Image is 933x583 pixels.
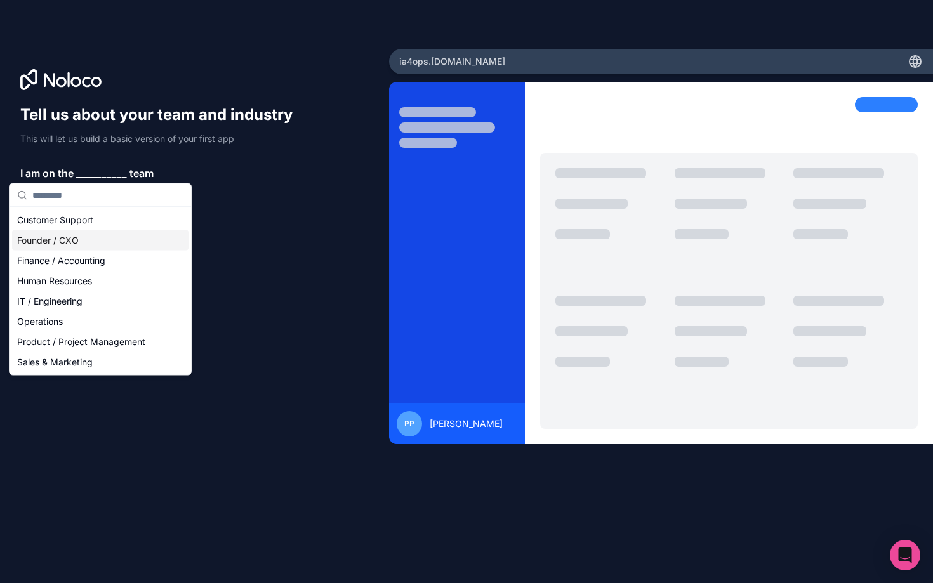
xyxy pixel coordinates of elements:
div: Human Resources [12,271,189,291]
div: Customer Support [12,210,189,230]
p: This will let us build a basic version of your first app [20,133,305,145]
span: team [129,166,154,181]
div: Suggestions [10,207,191,375]
span: [PERSON_NAME] [430,417,503,430]
div: Operations [12,311,189,332]
div: Sales & Marketing [12,352,189,372]
span: ia4ops .[DOMAIN_NAME] [399,55,505,68]
div: Open Intercom Messenger [890,540,920,570]
div: Product / Project Management [12,332,189,352]
div: Finance / Accounting [12,251,189,271]
span: PP [404,419,414,429]
h1: Tell us about your team and industry [20,105,305,125]
span: __________ [76,166,127,181]
div: Founder / CXO [12,230,189,251]
span: I am on the [20,166,74,181]
div: IT / Engineering [12,291,189,311]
